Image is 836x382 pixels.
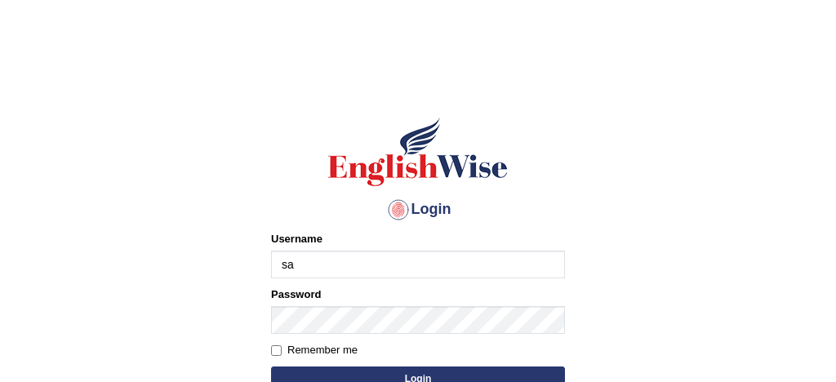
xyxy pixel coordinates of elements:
[271,231,322,247] label: Username
[271,342,358,358] label: Remember me
[271,345,282,356] input: Remember me
[271,197,565,223] h4: Login
[325,115,511,189] img: Logo of English Wise sign in for intelligent practice with AI
[271,286,321,302] label: Password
